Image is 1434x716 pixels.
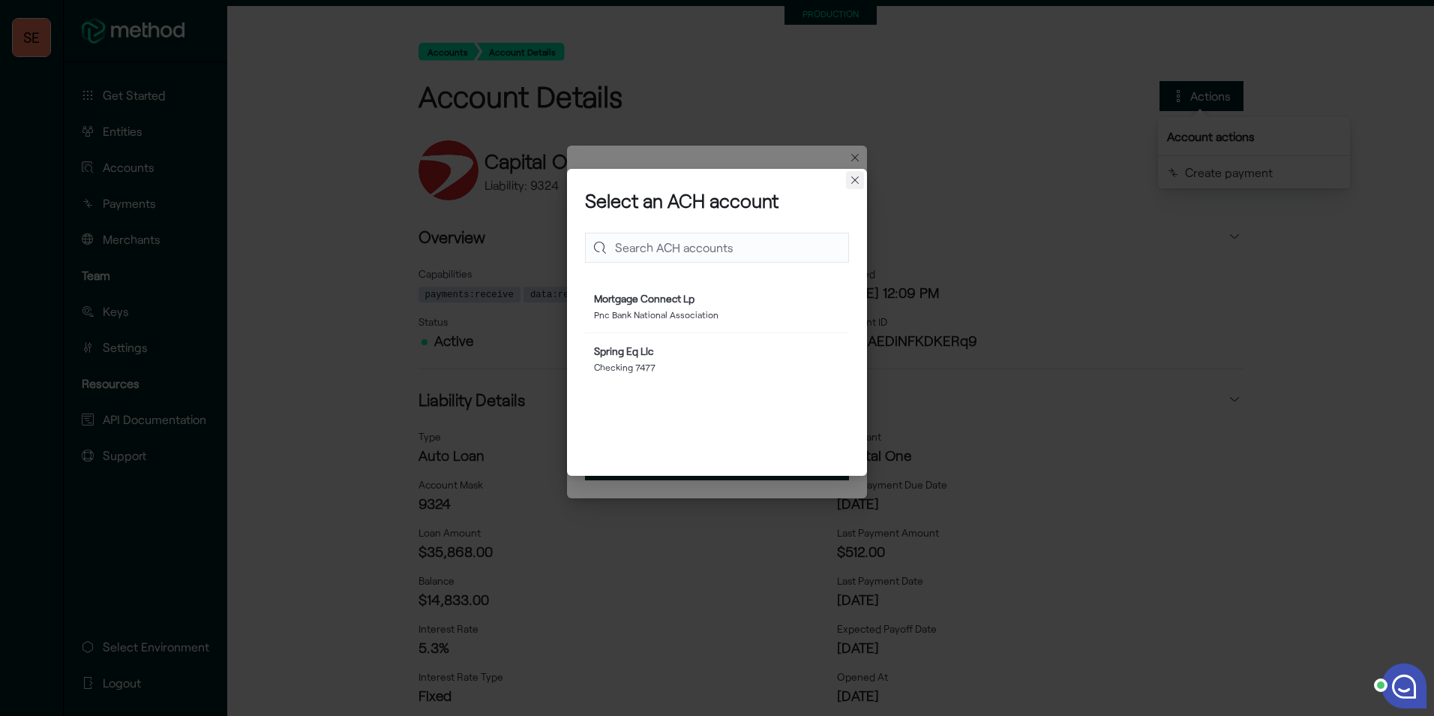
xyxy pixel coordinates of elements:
li: Spring Eq Llc Checking 7477 acc_yrfXBNiPiagAy [585,333,849,386]
ul: Filter options [585,281,849,386]
strong: Mortgage Connect Lp [594,292,694,305]
h3: Select an ACH account [585,187,778,215]
li: Mortgage Connect Lp Pnc Bank National Association acc_L4znPMBWQRHgY [585,281,849,333]
small: Pnc Bank National Association [594,308,718,319]
button: Closes this modal window [846,171,864,189]
strong: Spring Eq Llc [594,344,653,357]
input: Filter options [585,233,849,263]
small: Checking 7477 [594,362,655,372]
